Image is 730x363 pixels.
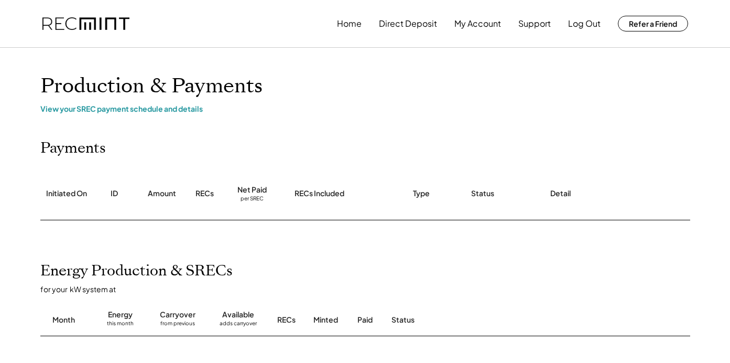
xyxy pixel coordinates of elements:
[160,320,195,330] div: from previous
[313,315,338,325] div: Minted
[40,74,690,99] h1: Production & Payments
[40,104,690,113] div: View your SREC payment schedule and details
[277,315,296,325] div: RECs
[220,320,257,330] div: adds carryover
[111,188,118,199] div: ID
[471,188,494,199] div: Status
[108,309,133,320] div: Energy
[40,262,233,280] h2: Energy Production & SRECs
[40,140,106,157] h2: Payments
[518,13,551,34] button: Support
[195,188,214,199] div: RECs
[52,315,75,325] div: Month
[337,13,362,34] button: Home
[40,284,701,294] div: for your kW system at
[148,188,176,199] div: Amount
[107,320,134,330] div: this month
[357,315,373,325] div: Paid
[222,309,254,320] div: Available
[379,13,437,34] button: Direct Deposit
[241,195,264,203] div: per SREC
[295,188,344,199] div: RECs Included
[46,188,87,199] div: Initiated On
[391,315,570,325] div: Status
[454,13,501,34] button: My Account
[413,188,430,199] div: Type
[550,188,571,199] div: Detail
[237,185,267,195] div: Net Paid
[160,309,195,320] div: Carryover
[618,16,688,31] button: Refer a Friend
[42,17,129,30] img: recmint-logotype%403x.png
[568,13,601,34] button: Log Out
